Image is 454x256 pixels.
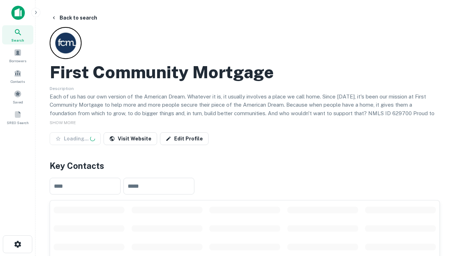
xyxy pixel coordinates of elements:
span: SREO Search [7,120,29,126]
img: capitalize-icon.png [11,6,25,20]
button: Back to search [48,11,100,24]
a: Borrowers [2,46,33,65]
a: Edit Profile [160,132,209,145]
span: Borrowers [9,58,26,64]
a: Saved [2,87,33,106]
a: Visit Website [104,132,157,145]
span: Contacts [11,79,25,84]
span: Saved [13,99,23,105]
span: Search [11,37,24,43]
h4: Key Contacts [50,159,440,172]
a: Contacts [2,66,33,86]
span: SHOW MORE [50,120,76,125]
h2: First Community Mortgage [50,62,274,82]
p: Each of us has our own version of the American Dream. Whatever it is, it usually involves a place... [50,92,440,126]
a: Search [2,25,33,44]
a: SREO Search [2,108,33,127]
iframe: Chat Widget [419,176,454,210]
span: Description [50,86,74,91]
